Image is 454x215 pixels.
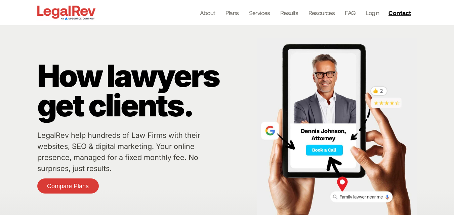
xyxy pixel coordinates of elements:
span: Contact [388,10,411,16]
span: Compare Plans [47,183,89,189]
a: Login [366,8,379,17]
a: About [200,8,215,17]
nav: Menu [200,8,379,17]
a: Services [249,8,270,17]
p: How lawyers get clients. [37,61,254,120]
a: LegalRev help hundreds of Law Firms with their websites, SEO & digital marketing. Your online pre... [37,131,200,173]
a: FAQ [345,8,356,17]
a: Results [280,8,298,17]
a: Contact [386,7,415,18]
a: Compare Plans [37,178,99,194]
a: Resources [308,8,335,17]
a: Plans [225,8,239,17]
